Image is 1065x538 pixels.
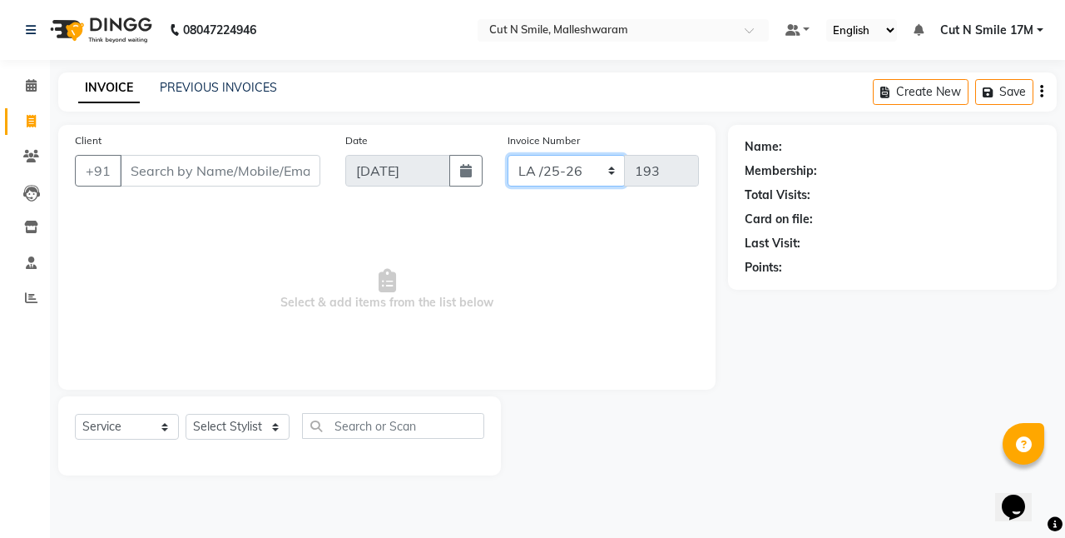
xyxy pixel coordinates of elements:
button: Save [975,79,1033,105]
div: Name: [745,138,782,156]
div: Membership: [745,162,817,180]
input: Search or Scan [302,413,484,439]
iframe: chat widget [995,471,1048,521]
input: Search by Name/Mobile/Email/Code [120,155,320,187]
img: logo [42,7,156,53]
div: Last Visit: [745,235,800,252]
div: Card on file: [745,211,813,228]
a: INVOICE [78,73,140,103]
div: Points: [745,259,782,276]
label: Invoice Number [508,133,580,148]
span: Select & add items from the list below [75,207,699,373]
b: 08047224946 [183,7,256,53]
label: Client [75,133,102,148]
a: PREVIOUS INVOICES [160,80,277,95]
button: +91 [75,155,121,187]
div: Total Visits: [745,187,810,204]
label: Date [345,133,368,148]
button: Create New [873,79,968,105]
